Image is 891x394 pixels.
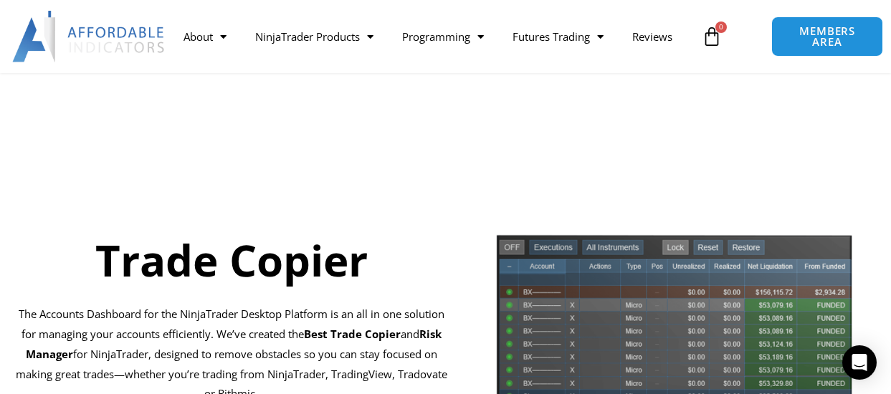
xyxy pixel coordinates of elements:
nav: Menu [169,20,695,53]
div: Open Intercom Messenger [842,345,877,380]
a: Futures Trading [498,20,618,53]
a: Reviews [618,20,687,53]
span: MEMBERS AREA [786,26,868,47]
img: LogoAI | Affordable Indicators – NinjaTrader [12,11,166,62]
h1: Trade Copier [11,230,452,290]
a: 0 [680,16,743,57]
a: Programming [388,20,498,53]
strong: Risk Manager [26,327,442,361]
span: 0 [715,21,727,33]
a: NinjaTrader Products [241,20,388,53]
a: MEMBERS AREA [771,16,883,57]
a: About [169,20,241,53]
b: Best Trade Copier [304,327,401,341]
